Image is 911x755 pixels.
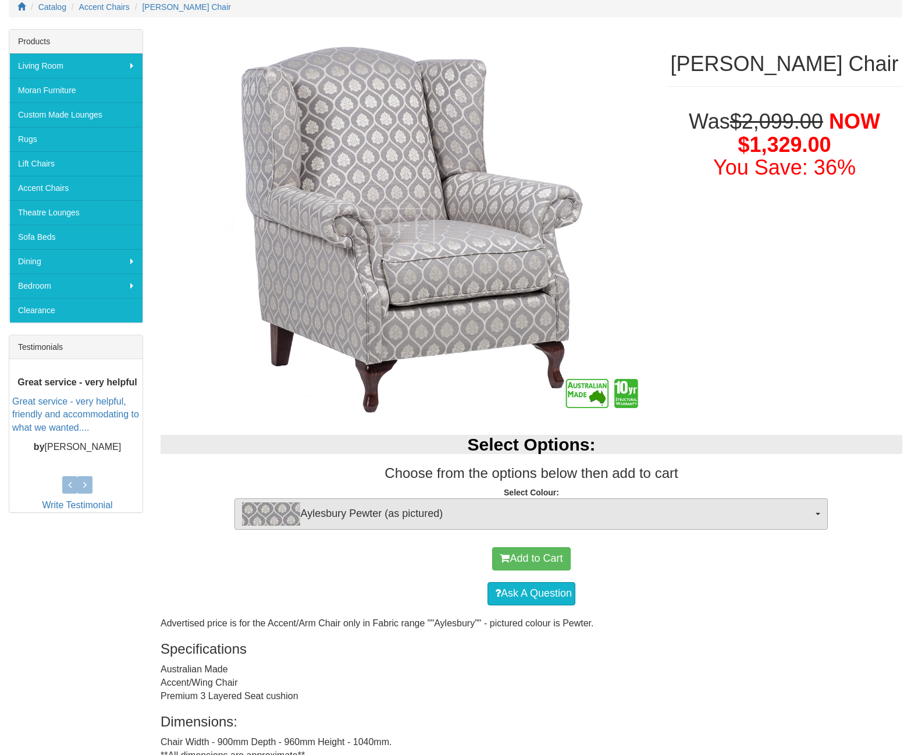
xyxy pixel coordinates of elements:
a: Ask A Question [487,582,575,605]
a: Dining [9,249,143,274]
h3: Specifications [161,641,902,657]
a: Living Room [9,54,143,78]
a: Write Testimonial [42,500,112,510]
div: Testimonials [9,335,143,359]
button: Aylesbury Pewter (as pictured)Aylesbury Pewter (as pictured) [234,498,828,530]
b: Select Options: [467,435,595,454]
a: Lift Chairs [9,151,143,176]
h3: Choose from the options below then add to cart [161,466,902,481]
span: NOW $1,329.00 [738,109,880,157]
a: Great service - very helpful, friendly and accommodating to what we wanted.... [12,396,139,433]
strong: Select Colour: [504,488,559,497]
a: Accent Chairs [79,2,130,12]
a: Bedroom [9,274,143,298]
span: Aylesbury Pewter (as pictured) [242,502,813,526]
a: Clearance [9,298,143,322]
b: by [34,442,45,452]
div: Products [9,30,143,54]
a: Catalog [38,2,66,12]
h1: Was [667,110,902,179]
font: You Save: 36% [713,155,856,179]
a: Moran Furniture [9,78,143,102]
h1: [PERSON_NAME] Chair [667,52,902,76]
b: Great service - very helpful [17,377,137,387]
a: [PERSON_NAME] Chair [142,2,230,12]
button: Add to Cart [492,547,570,570]
a: Sofa Beds [9,225,143,249]
img: Aylesbury Pewter (as pictured) [242,502,300,526]
p: [PERSON_NAME] [12,441,143,454]
del: $2,099.00 [730,109,823,133]
a: Accent Chairs [9,176,143,200]
a: Theatre Lounges [9,200,143,225]
a: Custom Made Lounges [9,102,143,127]
a: Rugs [9,127,143,151]
h3: Dimensions: [161,714,902,729]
